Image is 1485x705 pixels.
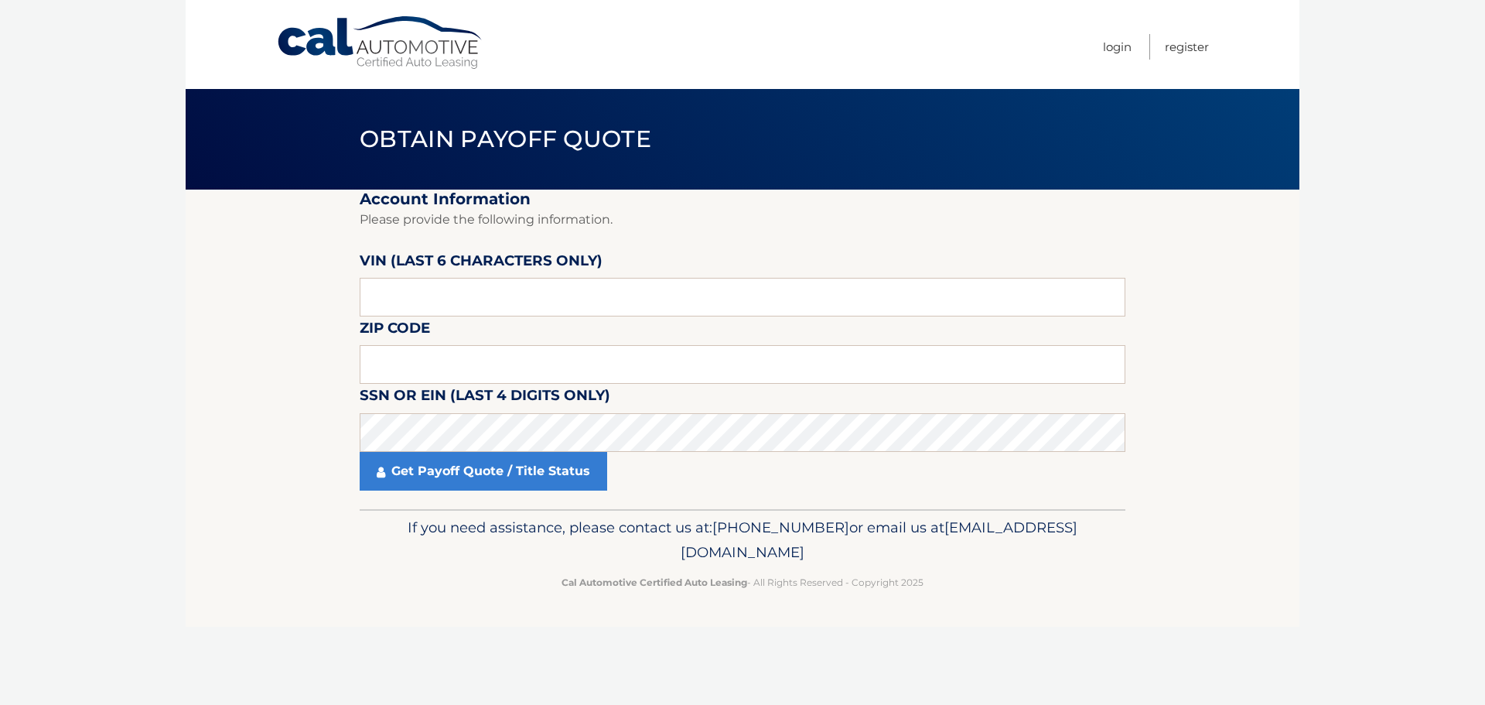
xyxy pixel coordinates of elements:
h2: Account Information [360,190,1125,209]
p: If you need assistance, please contact us at: or email us at [370,515,1115,565]
a: Register [1165,34,1209,60]
a: Login [1103,34,1132,60]
span: Obtain Payoff Quote [360,125,651,153]
label: Zip Code [360,317,430,345]
label: VIN (last 6 characters only) [360,249,603,278]
label: SSN or EIN (last 4 digits only) [360,384,610,412]
p: - All Rights Reserved - Copyright 2025 [370,574,1115,590]
a: Cal Automotive [276,15,485,70]
strong: Cal Automotive Certified Auto Leasing [562,577,747,588]
span: [PHONE_NUMBER] [712,518,849,536]
p: Please provide the following information. [360,209,1125,231]
a: Get Payoff Quote / Title Status [360,452,607,491]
